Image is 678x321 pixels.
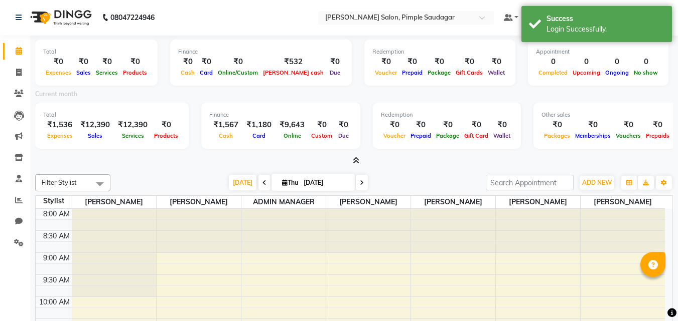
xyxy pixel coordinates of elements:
[152,132,181,139] span: Products
[74,69,93,76] span: Sales
[453,69,485,76] span: Gift Cards
[43,111,181,119] div: Total
[326,56,344,68] div: ₹0
[573,119,613,131] div: ₹0
[408,132,434,139] span: Prepaid
[41,231,72,241] div: 8:30 AM
[335,119,352,131] div: ₹0
[485,56,507,68] div: ₹0
[250,132,268,139] span: Card
[216,132,235,139] span: Cash
[425,56,453,68] div: ₹0
[381,119,408,131] div: ₹0
[536,48,660,56] div: Appointment
[260,69,326,76] span: [PERSON_NAME] cash
[301,175,351,190] input: 2025-09-04
[381,132,408,139] span: Voucher
[547,24,664,35] div: Login Successfully.
[434,132,462,139] span: Package
[536,56,570,68] div: 0
[613,132,643,139] span: Vouchers
[570,56,603,68] div: 0
[85,132,105,139] span: Sales
[408,119,434,131] div: ₹0
[260,56,326,68] div: ₹532
[41,209,72,219] div: 8:00 AM
[110,4,155,32] b: 08047224946
[276,119,309,131] div: ₹9,643
[462,132,491,139] span: Gift Card
[42,178,77,186] span: Filter Stylist
[93,69,120,76] span: Services
[327,69,343,76] span: Due
[215,69,260,76] span: Online/Custom
[570,69,603,76] span: Upcoming
[43,48,150,56] div: Total
[280,179,301,186] span: Thu
[613,119,643,131] div: ₹0
[453,56,485,68] div: ₹0
[26,4,94,32] img: logo
[372,69,399,76] span: Voucher
[157,196,241,208] span: [PERSON_NAME]
[573,132,613,139] span: Memberships
[547,14,664,24] div: Success
[74,56,93,68] div: ₹0
[631,69,660,76] span: No show
[197,69,215,76] span: Card
[36,196,72,206] div: Stylist
[229,175,256,190] span: [DATE]
[462,119,491,131] div: ₹0
[120,69,150,76] span: Products
[35,90,77,99] label: Current month
[120,56,150,68] div: ₹0
[580,176,614,190] button: ADD NEW
[309,132,335,139] span: Custom
[581,196,665,208] span: [PERSON_NAME]
[411,196,495,208] span: [PERSON_NAME]
[281,132,304,139] span: Online
[486,175,574,190] input: Search Appointment
[643,119,672,131] div: ₹0
[485,69,507,76] span: Wallet
[119,132,147,139] span: Services
[43,56,74,68] div: ₹0
[326,196,411,208] span: [PERSON_NAME]
[372,48,507,56] div: Redemption
[631,56,660,68] div: 0
[582,179,612,186] span: ADD NEW
[43,119,76,131] div: ₹1,536
[309,119,335,131] div: ₹0
[541,132,573,139] span: Packages
[76,119,114,131] div: ₹12,390
[372,56,399,68] div: ₹0
[43,69,74,76] span: Expenses
[114,119,152,131] div: ₹12,390
[399,56,425,68] div: ₹0
[603,69,631,76] span: Ongoing
[336,132,351,139] span: Due
[425,69,453,76] span: Package
[41,275,72,285] div: 9:30 AM
[45,132,75,139] span: Expenses
[381,111,513,119] div: Redemption
[197,56,215,68] div: ₹0
[72,196,157,208] span: [PERSON_NAME]
[41,253,72,263] div: 9:00 AM
[152,119,181,131] div: ₹0
[541,119,573,131] div: ₹0
[241,196,326,208] span: ADMIN MANAGER
[536,69,570,76] span: Completed
[603,56,631,68] div: 0
[491,132,513,139] span: Wallet
[491,119,513,131] div: ₹0
[209,119,242,131] div: ₹1,567
[242,119,276,131] div: ₹1,180
[37,297,72,307] div: 10:00 AM
[93,56,120,68] div: ₹0
[209,111,352,119] div: Finance
[434,119,462,131] div: ₹0
[215,56,260,68] div: ₹0
[178,56,197,68] div: ₹0
[643,132,672,139] span: Prepaids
